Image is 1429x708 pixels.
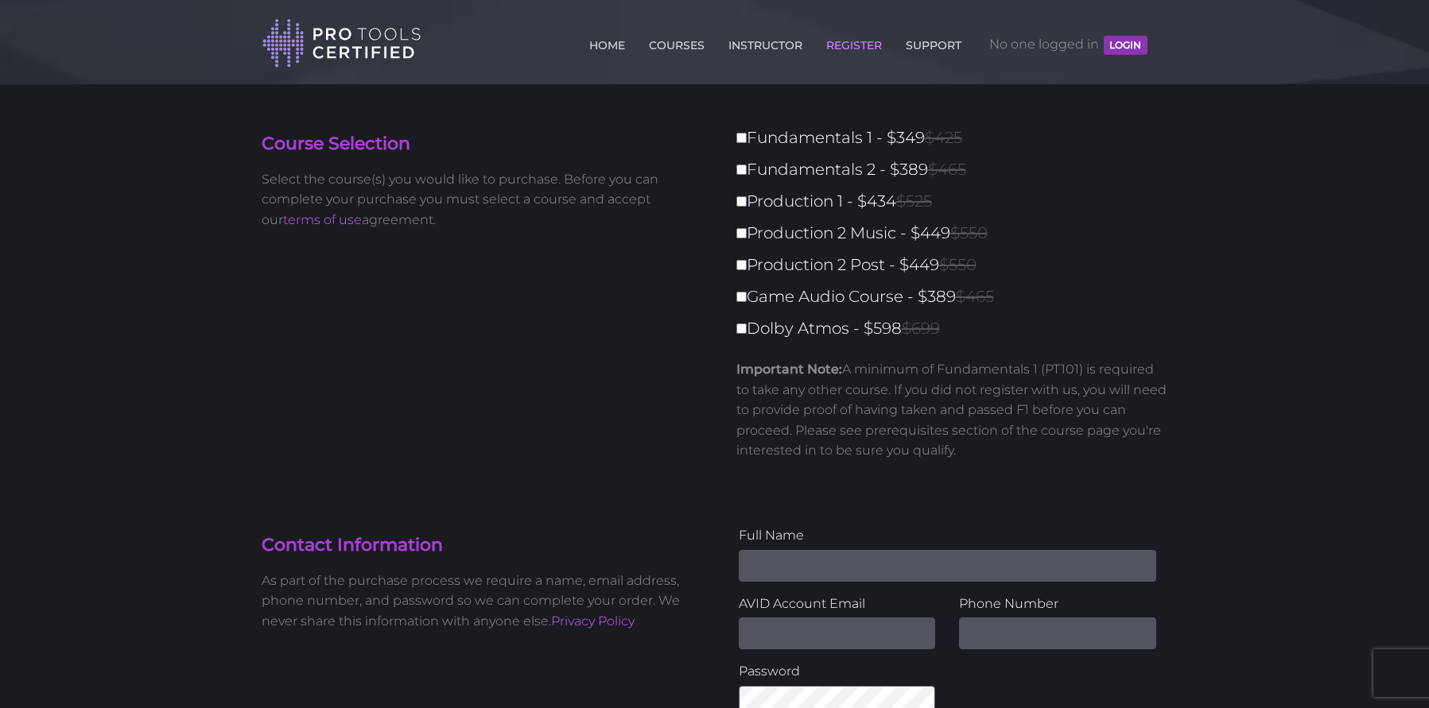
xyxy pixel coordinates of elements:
[736,283,1178,311] label: Game Audio Course - $389
[736,315,1178,342] label: Dolby Atmos - $598
[739,594,936,614] label: AVID Account Email
[925,128,962,147] span: $425
[739,661,936,682] label: Password
[736,228,747,238] input: Production 2 Music - $449$550
[736,133,747,143] input: Fundamentals 1 - $349$425
[736,323,747,334] input: Dolby Atmos - $598$699
[822,29,886,55] a: REGISTER
[902,29,965,55] a: SUPPORT
[262,533,703,558] h4: Contact Information
[1104,36,1147,55] button: LOGIN
[896,192,932,211] span: $525
[956,287,994,306] span: $465
[736,219,1178,247] label: Production 2 Music - $449
[736,156,1178,184] label: Fundamentals 2 - $389
[736,188,1178,215] label: Production 1 - $434
[262,571,703,632] p: As part of the purchase process we require a name, email address, phone number, and password so w...
[283,212,362,227] a: terms of use
[262,132,703,157] h4: Course Selection
[902,319,940,338] span: $699
[585,29,629,55] a: HOME
[939,255,977,274] span: $550
[262,17,421,69] img: Pro Tools Certified Logo
[989,21,1147,68] span: No one logged in
[736,260,747,270] input: Production 2 Post - $449$550
[736,164,747,175] input: Fundamentals 2 - $389$465
[724,29,806,55] a: INSTRUCTOR
[736,196,747,207] input: Production 1 - $434$525
[736,359,1168,461] p: A minimum of Fundamentals 1 (PT101) is required to take any other course. If you did not register...
[928,160,966,179] span: $465
[739,525,1156,546] label: Full Name
[950,223,988,242] span: $550
[736,124,1178,152] label: Fundamentals 1 - $349
[736,251,1178,279] label: Production 2 Post - $449
[645,29,709,55] a: COURSES
[551,613,635,629] a: Privacy Policy
[959,594,1156,614] label: Phone Number
[736,292,747,302] input: Game Audio Course - $389$465
[262,169,703,230] p: Select the course(s) you would like to purchase. Before you can complete your purchase you must s...
[736,362,842,377] strong: Important Note:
